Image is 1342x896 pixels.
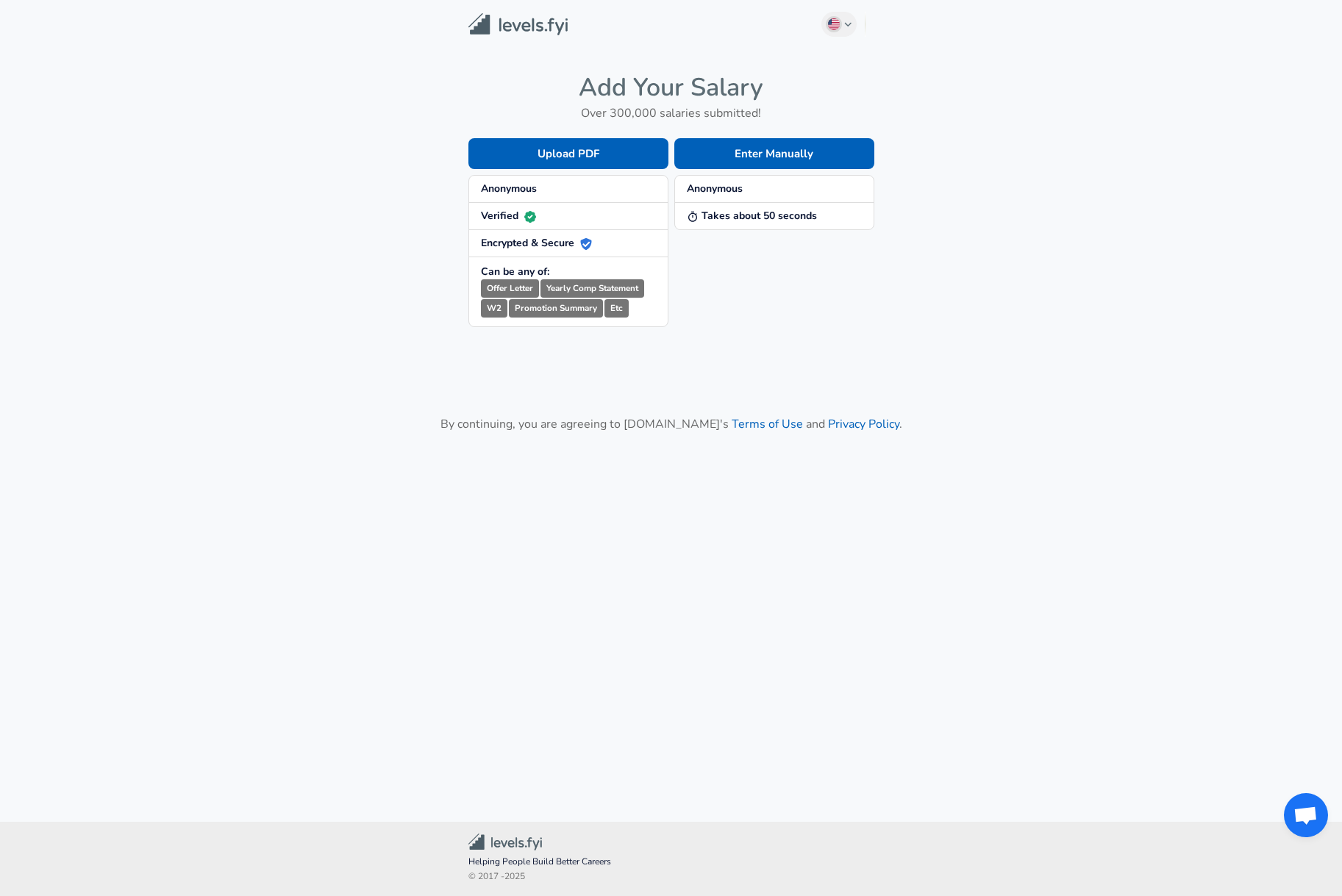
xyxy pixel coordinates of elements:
[481,209,536,223] strong: Verified
[732,416,803,432] a: Terms of Use
[1284,793,1328,837] div: Open chat
[468,834,542,850] img: Levels.fyi Community
[468,870,874,884] span: © 2017 - 2025
[604,299,629,318] small: Etc
[674,138,874,169] button: Enter Manually
[828,416,899,432] a: Privacy Policy
[468,13,568,36] img: Levels.fyi
[821,12,857,37] button: English (US)
[468,855,874,870] span: Helping People Build Better Careers
[540,279,644,298] small: Yearly Comp Statement
[481,299,507,318] small: W2
[828,18,840,30] img: English (US)
[481,279,539,298] small: Offer Letter
[468,72,874,103] h4: Add Your Salary
[481,265,549,279] strong: Can be any of:
[687,182,743,196] strong: Anonymous
[509,299,603,318] small: Promotion Summary
[468,138,668,169] button: Upload PDF
[468,103,874,123] h6: Over 300,000 salaries submitted!
[481,236,592,250] strong: Encrypted & Secure
[687,209,817,223] strong: Takes about 50 seconds
[481,182,537,196] strong: Anonymous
